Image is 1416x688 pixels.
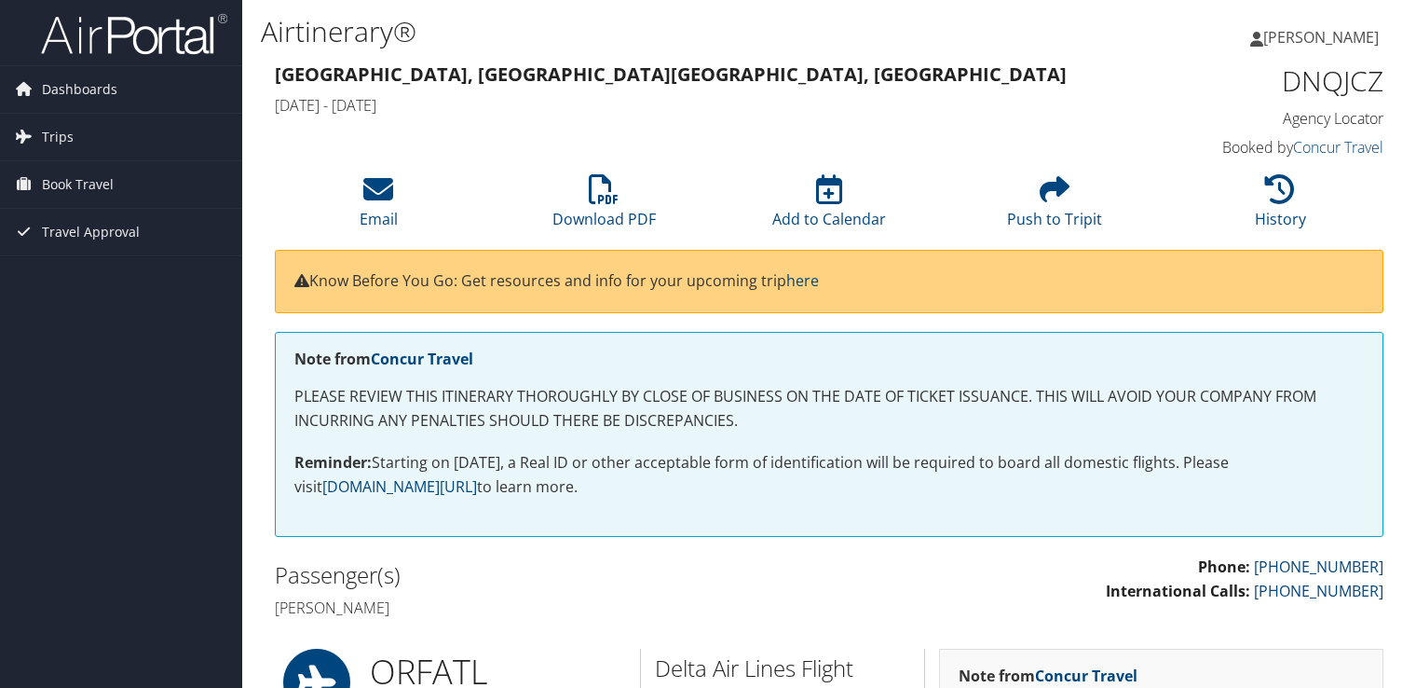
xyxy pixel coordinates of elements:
[42,114,74,160] span: Trips
[1255,185,1306,229] a: History
[552,185,656,229] a: Download PDF
[42,66,117,113] span: Dashboards
[1127,62,1383,101] h1: DNQJCZ
[294,452,372,473] strong: Reminder:
[1035,666,1137,686] a: Concur Travel
[1254,557,1383,577] a: [PHONE_NUMBER]
[322,476,477,497] a: [DOMAIN_NAME][URL]
[42,161,114,208] span: Book Travel
[41,12,227,56] img: airportal-logo.png
[1293,137,1383,158] a: Concur Travel
[1254,581,1383,601] a: [PHONE_NUMBER]
[294,349,473,369] strong: Note from
[1250,9,1397,65] a: [PERSON_NAME]
[1263,27,1379,48] span: [PERSON_NAME]
[1106,581,1250,601] strong: International Calls:
[294,269,1364,294] p: Know Before You Go: Get resources and info for your upcoming trip
[275,598,815,618] h4: [PERSON_NAME]
[294,451,1364,499] p: Starting on [DATE], a Real ID or other acceptable form of identification will be required to boar...
[360,185,398,229] a: Email
[275,62,1067,87] strong: [GEOGRAPHIC_DATA], [GEOGRAPHIC_DATA] [GEOGRAPHIC_DATA], [GEOGRAPHIC_DATA]
[42,209,140,255] span: Travel Approval
[1007,185,1102,229] a: Push to Tripit
[275,95,1099,116] h4: [DATE] - [DATE]
[786,270,819,291] a: here
[1127,137,1383,158] h4: Booked by
[294,385,1364,433] p: PLEASE REVIEW THIS ITINERARY THOROUGHLY BY CLOSE OF BUSINESS ON THE DATE OF TICKET ISSUANCE. THIS...
[772,185,886,229] a: Add to Calendar
[959,666,1137,686] strong: Note from
[261,12,1018,51] h1: Airtinerary®
[371,349,473,369] a: Concur Travel
[1198,557,1250,577] strong: Phone:
[275,559,815,591] h2: Passenger(s)
[1127,108,1383,129] h4: Agency Locator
